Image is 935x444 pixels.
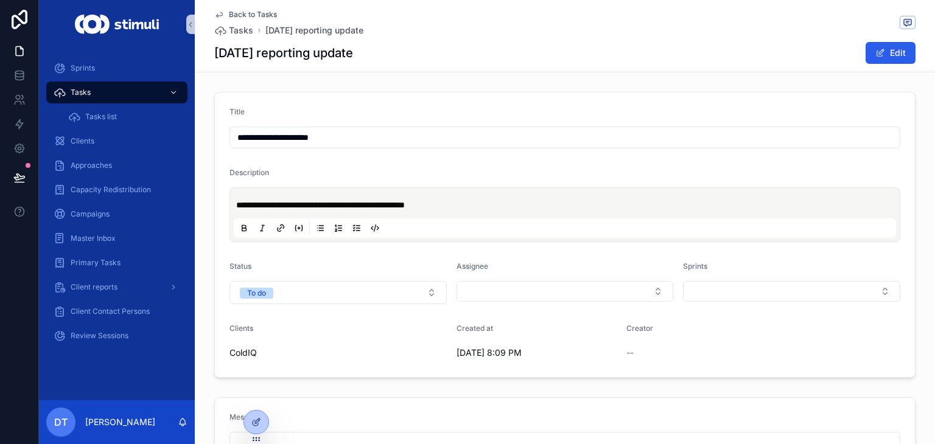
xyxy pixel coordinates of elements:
button: Select Button [457,281,674,302]
span: Created at [457,324,493,333]
span: Campaigns [71,209,110,219]
div: To do [247,288,266,299]
span: -- [626,347,634,359]
div: scrollable content [39,49,195,362]
a: [DATE] reporting update [265,24,363,36]
h1: [DATE] reporting update [214,44,353,61]
a: Back to Tasks [214,10,277,19]
a: Tasks [46,82,187,103]
a: Clients [46,130,187,152]
span: Clients [71,136,94,146]
p: [PERSON_NAME] [85,416,155,428]
span: Clients [229,324,253,333]
span: Creator [626,324,653,333]
span: Description [229,168,269,177]
span: Tasks [71,88,91,97]
span: Tasks list [85,112,117,122]
button: Edit [866,42,916,64]
span: Message [229,412,261,421]
span: Review Sessions [71,331,128,341]
a: Master Inbox [46,227,187,249]
a: Approaches [46,154,187,176]
span: DT [54,415,68,429]
span: Title [229,107,245,116]
span: Status [229,262,251,271]
span: Approaches [71,161,112,170]
span: [DATE] 8:09 PM [457,347,617,359]
button: Select Button [683,281,900,302]
span: Primary Tasks [71,258,121,268]
a: Tasks list [61,106,187,128]
span: ColdIQ [229,347,257,359]
a: Review Sessions [46,325,187,347]
img: App logo [75,15,158,34]
a: Campaigns [46,203,187,225]
span: Sprints [683,262,707,271]
span: Assignee [457,262,488,271]
a: Client reports [46,276,187,298]
span: Capacity Redistribution [71,185,151,195]
button: Select Button [229,281,447,304]
a: Sprints [46,57,187,79]
span: Client Contact Persons [71,307,150,316]
a: Primary Tasks [46,252,187,274]
span: Client reports [71,282,117,292]
span: Sprints [71,63,95,73]
span: Tasks [229,24,253,36]
a: Capacity Redistribution [46,179,187,201]
span: Master Inbox [71,234,116,243]
span: Back to Tasks [229,10,277,19]
a: Tasks [214,24,253,36]
a: Client Contact Persons [46,300,187,322]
